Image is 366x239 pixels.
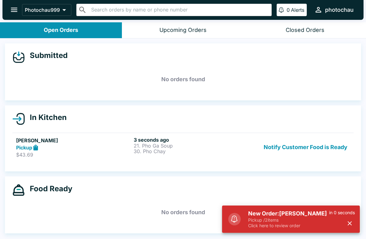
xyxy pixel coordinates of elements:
[12,133,354,162] a: [PERSON_NAME]Pickup$43.693 seconds ago21. Pho Ga Soup30. Pho ChayNotify Customer Food is Ready
[134,143,249,148] p: 21. Pho Ga Soup
[89,6,269,14] input: Search orders by name or phone number
[25,113,67,122] h4: In Kitchen
[312,3,356,16] button: photochau
[12,201,354,224] h5: No orders found
[16,144,32,151] strong: Pickup
[329,210,355,215] p: in 0 seconds
[22,4,71,16] button: Photochau999
[261,137,350,158] button: Notify Customer Food is Ready
[12,68,354,91] h5: No orders found
[44,27,78,34] div: Open Orders
[287,7,290,13] p: 0
[16,152,131,158] p: $43.69
[286,27,324,34] div: Closed Orders
[134,148,249,154] p: 30. Pho Chay
[248,223,329,228] p: Click here to review order
[25,7,60,13] p: Photochau999
[325,6,354,14] div: photochau
[134,137,249,143] h6: 3 seconds ago
[25,184,72,193] h4: Food Ready
[159,27,207,34] div: Upcoming Orders
[291,7,304,13] p: Alerts
[248,210,329,217] h5: New Order: [PERSON_NAME]
[6,2,22,18] button: open drawer
[16,137,131,144] h5: [PERSON_NAME]
[25,51,68,60] h4: Submitted
[248,217,329,223] p: Pickup / 2 items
